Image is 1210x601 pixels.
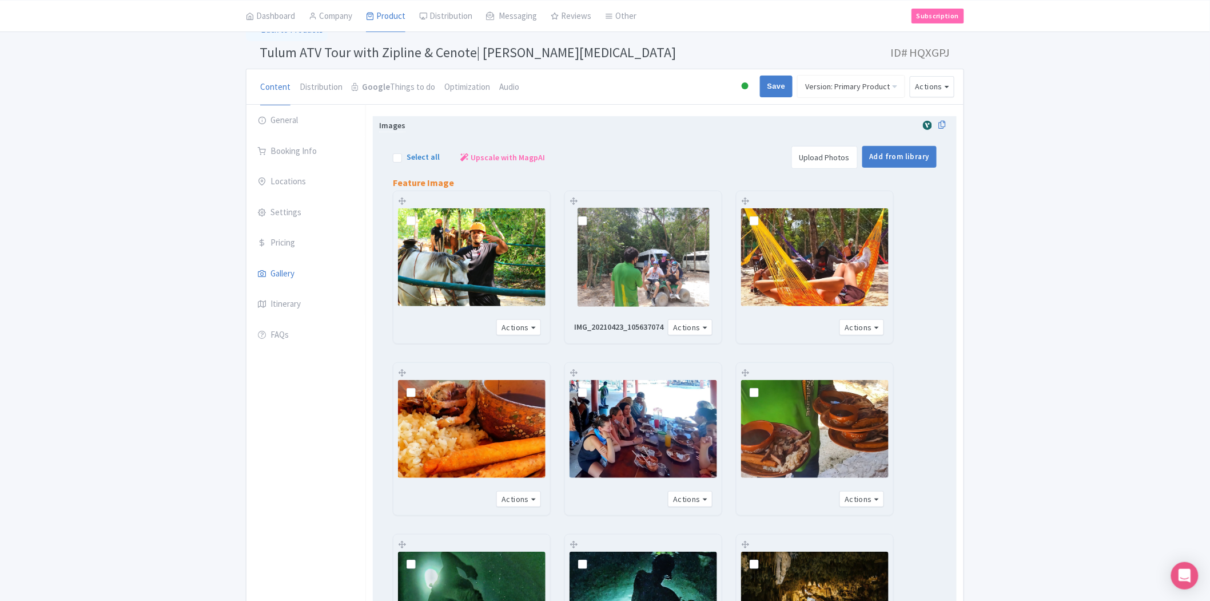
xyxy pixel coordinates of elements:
a: Audio [499,69,519,106]
a: Add from library [862,146,937,168]
a: Locations [246,166,365,198]
span: Tulum ATV Tour with Zipline & Cenote| [PERSON_NAME][MEDICAL_DATA] [260,44,676,61]
button: Actions [668,491,713,508]
button: Actions [496,491,541,508]
button: Actions [496,319,541,336]
a: Upscale with MagpAI [460,152,545,164]
a: Distribution [300,69,343,106]
a: FAQs [246,319,365,351]
img: 1280x853px 0.33 MB [741,208,889,307]
a: Upload Photos [791,146,858,169]
button: Actions [910,76,954,97]
span: Images [379,120,405,132]
a: Content [260,69,290,106]
img: 1280x853px 0.16 MB [741,380,889,479]
a: Pricing [246,227,365,259]
img: 1280x853px 0.14 MB [570,380,717,479]
a: Subscription [912,8,964,23]
a: Settings [246,197,365,229]
a: Booking Info [246,136,365,168]
a: Optimization [444,69,490,106]
img: viator-review-widget-01-363d65f17b203e82e80c83508294f9cc.svg [921,120,934,131]
a: GoogleThings to do [352,69,435,106]
a: Version: Primary Product [797,75,905,98]
div: IMG_20210423_105637074 [570,321,668,333]
input: Save [760,76,793,97]
img: 1280x853px 0.25 MB [398,208,546,307]
div: Active [739,78,751,96]
button: Actions [839,319,884,336]
div: Open Intercom Messenger [1171,562,1199,590]
a: Gallery [246,258,365,290]
span: Upscale with MagpAI [471,152,545,164]
a: General [246,105,365,137]
h5: Feature Image [393,178,454,188]
button: Actions [839,491,884,508]
img: 4000x3000px 5.92 MB [578,208,710,307]
img: 1280x853px 0.18 MB [398,380,546,479]
a: Itinerary [246,288,365,321]
span: ID# HQXGPJ [890,41,950,64]
strong: Google [362,81,390,94]
label: Select all [407,151,440,163]
button: Actions [668,319,713,336]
